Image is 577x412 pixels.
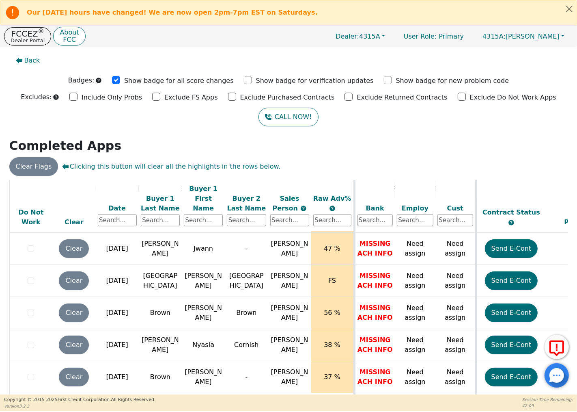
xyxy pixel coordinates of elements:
td: Need assign [435,233,476,265]
button: Send E-Cont [485,336,538,354]
button: Send E-Cont [485,271,538,290]
span: User Role : [404,33,437,40]
td: Need assign [435,265,476,297]
p: Show badge for all score changes [124,76,234,86]
div: Cust [437,203,473,213]
sup: ® [38,28,44,35]
td: MISSING ACH INFO [354,329,395,361]
p: Primary [396,28,472,44]
button: Dealer:4315A [327,30,394,43]
p: Exclude Do Not Work Apps [470,93,556,102]
span: All Rights Reserved. [111,397,155,402]
span: [PERSON_NAME] [271,304,308,321]
span: [PERSON_NAME] [271,336,308,353]
span: [PERSON_NAME] [271,240,308,257]
span: 47 % [324,245,340,252]
span: Back [24,56,40,65]
input: Search... [397,214,433,226]
input: Search... [98,214,137,226]
p: About [60,29,79,36]
button: Clear [59,368,89,386]
td: [GEOGRAPHIC_DATA] [139,265,182,297]
span: [PERSON_NAME] [482,33,560,40]
p: Show badge for verification updates [256,76,374,86]
td: [DATE] [96,233,139,265]
a: User Role: Primary [396,28,472,44]
span: FS [328,277,336,284]
td: [PERSON_NAME] [139,233,182,265]
p: Version 3.2.3 [4,403,155,409]
td: MISSING ACH INFO [354,233,395,265]
p: Excludes: [21,92,52,102]
td: Need assign [395,361,435,393]
div: Date [98,203,137,213]
span: Dealer: [336,33,359,40]
td: MISSING ACH INFO [354,297,395,329]
input: Search... [357,214,393,226]
td: Need assign [395,233,435,265]
td: [DATE] [96,361,139,393]
span: Contract Status [482,208,540,216]
td: MISSING ACH INFO [354,361,395,393]
button: Clear [59,271,89,290]
td: Need assign [395,297,435,329]
td: [PERSON_NAME] [139,329,182,361]
td: MISSING ACH INFO [354,265,395,297]
td: [DATE] [96,265,139,297]
p: Include Only Probs [82,93,142,102]
td: Need assign [395,265,435,297]
span: Raw Adv% [313,194,351,202]
td: [GEOGRAPHIC_DATA] [225,265,268,297]
p: Exclude Returned Contracts [357,93,447,102]
button: Send E-Cont [485,304,538,322]
span: 56 % [324,309,340,317]
input: Search... [184,214,223,226]
button: AboutFCC [53,27,85,46]
div: Employ [397,203,433,213]
span: 37 % [324,373,340,381]
p: Badges: [68,76,95,85]
input: Search... [141,214,180,226]
button: Report Error to FCC [545,335,569,359]
p: Exclude Purchased Contracts [240,93,335,102]
button: Clear [59,239,89,258]
div: Buyer 2 Last Name [227,193,266,213]
td: Brown [139,297,182,329]
td: Jwann [182,233,225,265]
p: Exclude FS Apps [164,93,218,102]
button: FCCEZ®Dealer Portal [4,27,51,46]
td: Need assign [435,329,476,361]
p: Show badge for new problem code [396,76,509,86]
td: Need assign [435,297,476,329]
strong: Completed Apps [9,139,122,153]
input: Search... [313,214,351,226]
b: Our [DATE] hours have changed! We are now open 2pm-7pm EST on Saturdays. [27,9,318,16]
input: Search... [270,214,309,226]
p: Dealer Portal [11,38,45,43]
span: [PERSON_NAME] [271,368,308,386]
input: Search... [437,214,473,226]
p: Copyright © 2015- 2025 First Credit Corporation. [4,397,155,403]
td: [PERSON_NAME] [182,361,225,393]
div: Do Not Work [12,208,51,227]
button: Clear [59,336,89,354]
button: Clear Flags [9,157,58,176]
input: Search... [227,214,266,226]
td: Brown [139,361,182,393]
td: Nyasia [182,329,225,361]
button: CALL NOW! [258,108,318,126]
td: [DATE] [96,329,139,361]
p: FCCEZ [11,30,45,38]
td: [PERSON_NAME] [182,265,225,297]
button: Close alert [562,0,577,17]
p: Session Time Remaining: [522,397,573,403]
button: 4315A:[PERSON_NAME] [474,30,573,43]
div: Clear [54,217,93,227]
div: Bank [357,203,393,213]
td: Need assign [395,329,435,361]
